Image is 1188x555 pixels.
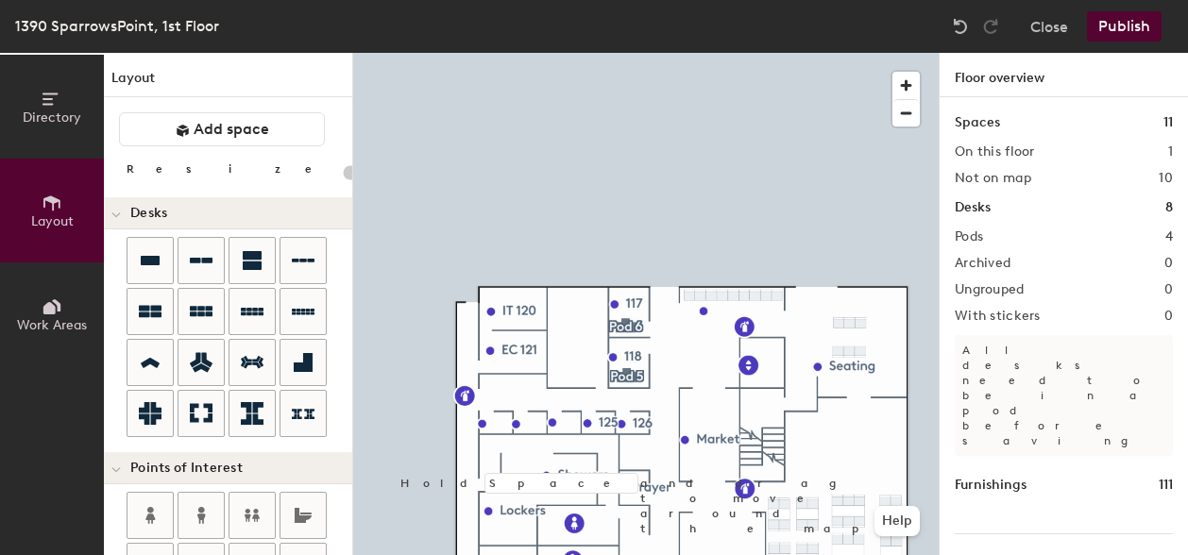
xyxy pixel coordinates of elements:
h1: 8 [1165,197,1173,218]
h2: 1 [1168,144,1173,160]
h2: On this floor [955,144,1035,160]
h2: 10 [1159,171,1173,186]
h2: Archived [955,256,1010,271]
h2: Ungrouped [955,282,1025,297]
h2: With stickers [955,309,1041,324]
h2: 0 [1164,282,1173,297]
h2: Not on map [955,171,1031,186]
button: Publish [1087,11,1162,42]
p: All desks need to be in a pod before saving [955,335,1173,456]
h1: Desks [955,197,991,218]
img: Redo [981,17,1000,36]
span: Desks [130,206,167,221]
span: Layout [31,213,74,229]
h2: 0 [1164,256,1173,271]
h1: Layout [104,68,352,97]
h2: Pods [955,229,983,244]
h1: Floor overview [940,53,1188,97]
button: Add space [119,112,325,146]
button: Close [1030,11,1068,42]
h1: Furnishings [955,475,1027,496]
h1: 111 [1159,475,1173,496]
span: Work Areas [17,317,87,333]
h1: 11 [1163,112,1173,133]
span: Points of Interest [130,461,243,476]
h2: 4 [1165,229,1173,244]
div: 1390 SparrowsPoint, 1st Floor [15,14,219,38]
button: Help [874,506,920,536]
h1: Spaces [955,112,1000,133]
div: Resize [127,161,335,177]
h2: 0 [1164,309,1173,324]
img: Undo [951,17,970,36]
span: Add space [194,120,269,139]
span: Directory [23,109,81,126]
